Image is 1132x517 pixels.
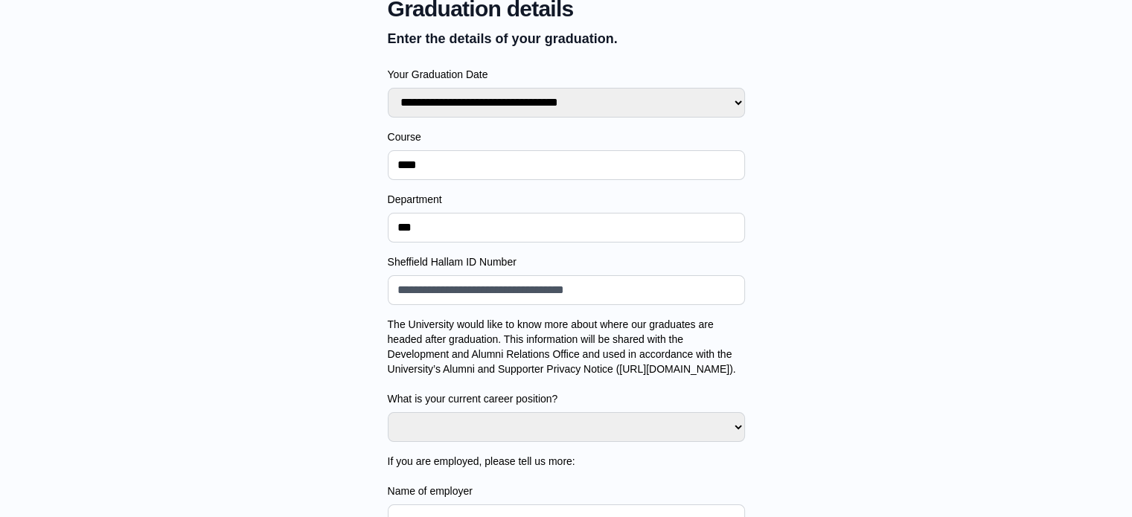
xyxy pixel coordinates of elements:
label: Department [388,192,745,207]
label: Your Graduation Date [388,67,745,82]
label: The University would like to know more about where our graduates are headed after graduation. Thi... [388,317,745,406]
p: Enter the details of your graduation. [388,28,745,49]
label: Sheffield Hallam ID Number [388,254,745,269]
label: Course [388,129,745,144]
label: If you are employed, please tell us more: Name of employer [388,454,745,498]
